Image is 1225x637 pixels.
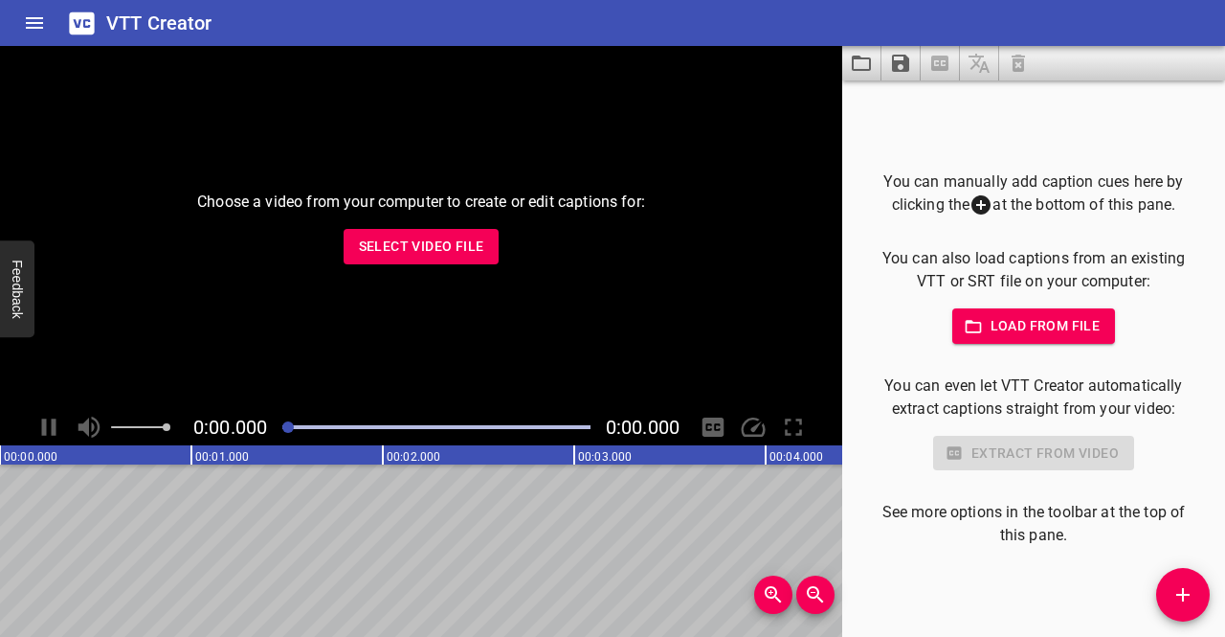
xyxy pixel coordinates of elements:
button: Add Cue [1156,568,1210,622]
text: 00:00.000 [4,450,57,464]
div: Toggle Full Screen [775,409,812,445]
div: Hide/Show Captions [695,409,731,445]
div: Play progress [282,425,590,429]
span: Video Duration [606,416,679,439]
button: Zoom In [754,576,792,614]
button: Zoom Out [796,576,835,614]
h6: VTT Creator [106,8,212,38]
text: 00:04.000 [769,450,823,464]
button: Save captions to file [881,46,921,80]
span: Add some captions below, then you can translate them. [960,46,999,80]
button: Load captions from file [842,46,881,80]
div: Playback Speed [735,409,771,445]
text: 00:03.000 [578,450,632,464]
button: Load from file [952,308,1116,344]
p: You can also load captions from an existing VTT or SRT file on your computer: [873,247,1194,293]
svg: Save captions to file [889,52,912,75]
button: Select Video File [344,229,500,264]
text: 00:01.000 [195,450,249,464]
span: Load from file [968,314,1101,338]
p: Choose a video from your computer to create or edit captions for: [197,191,645,214]
svg: Load captions from file [850,52,873,75]
p: You can even let VTT Creator automatically extract captions straight from your video: [873,375,1194,421]
span: Select Video File [359,235,484,259]
p: You can manually add caption cues here by clicking the at the bottom of this pane. [873,171,1194,217]
text: 00:02.000 [387,450,440,464]
span: Select a video in the pane to the left, then you can automatically extract captions. [921,46,960,80]
span: Current Time [193,416,267,439]
p: See more options in the toolbar at the top of this pane. [873,501,1194,547]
